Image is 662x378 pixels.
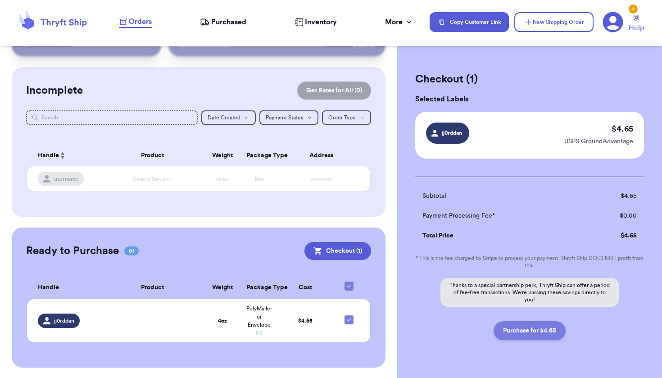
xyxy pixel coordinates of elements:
th: Package Type [241,145,278,166]
td: Payment Processing Fee* [415,206,583,226]
span: $ 4.65 [298,318,313,323]
a: Orders [119,16,152,28]
span: Orders [129,16,152,27]
p: * This is the fee charged by Stripe to process your payment. Thryft Ship DOES NOT profit from this. [415,255,644,269]
button: Sort ascending [59,150,66,161]
span: Date Created [208,115,240,120]
th: Address [278,145,370,166]
button: Date Created [201,110,256,125]
input: Search [26,110,197,125]
h2: Ready to Purchase [26,244,119,258]
td: $ 4.65 [583,186,644,206]
p: $ 4.65 [612,123,633,135]
th: Weight [204,276,241,299]
span: PolyMailer or Envelope ✉️ [246,306,272,336]
span: Handle [38,283,59,292]
th: Package Type [241,276,278,299]
a: Help [629,15,644,33]
div: More [385,17,413,27]
span: jj0rddan [440,129,464,137]
td: Subtotal [415,186,583,206]
td: $ 4.65 [583,226,644,246]
th: Weight [204,145,241,166]
p: USPS GroundAdvantage [564,137,633,146]
th: Cost [278,276,333,299]
span: username [54,175,78,182]
button: Get Rates for All (0) [297,82,371,100]
button: Purchase for $4.65 [494,321,566,340]
td: $ 0.00 [583,206,644,226]
span: Payment Status [266,115,303,120]
strong: 4 oz [218,318,227,323]
h2: Checkout ( 1 ) [415,72,644,87]
div: 2 [629,5,638,14]
button: Copy Customer Link [430,12,509,32]
a: 2 [603,12,623,32]
span: Purchased [211,17,246,27]
button: Order Type [322,110,371,125]
span: xx oz [216,176,229,182]
span: Striped Sweater [133,176,172,182]
span: Help [629,23,644,33]
span: 01 [124,246,139,255]
span: jj0rddan [54,317,74,324]
td: Total Price [415,226,583,246]
a: Inventory [295,17,337,27]
th: Product [101,145,204,166]
button: New Shipping Order [514,12,594,32]
th: Product [101,276,204,299]
span: Box [255,176,264,182]
h2: Incomplete [26,83,83,98]
span: Handle [38,151,59,160]
p: Thanks to a special partnership perk, Thryft Ship can offer a period of fee-free transactions. We... [440,278,619,307]
span: xxxxxxxx [310,176,332,182]
span: Order Type [328,115,356,120]
button: Payment Status [259,110,318,125]
button: Checkout (1) [304,242,371,260]
span: Inventory [305,17,337,27]
a: Purchased [200,17,246,27]
h3: Selected Labels [415,94,644,105]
